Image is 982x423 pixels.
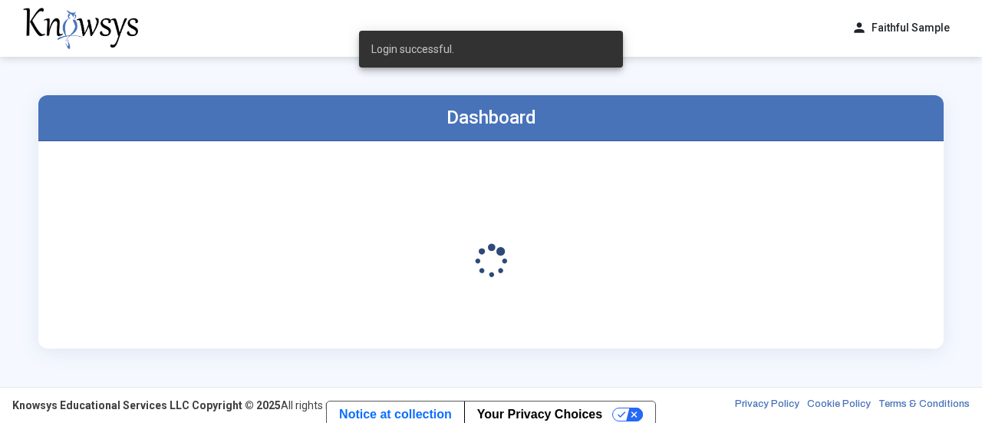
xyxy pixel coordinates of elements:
[735,398,799,413] a: Privacy Policy
[447,107,536,128] label: Dashboard
[12,399,281,411] strong: Knowsys Educational Services LLC Copyright © 2025
[12,398,371,413] div: All rights reserved.
[842,15,959,41] button: personFaithful Sample
[878,398,970,413] a: Terms & Conditions
[852,20,867,36] span: person
[807,398,871,413] a: Cookie Policy
[23,8,138,49] img: knowsys-logo.png
[371,41,454,57] span: Login successful.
